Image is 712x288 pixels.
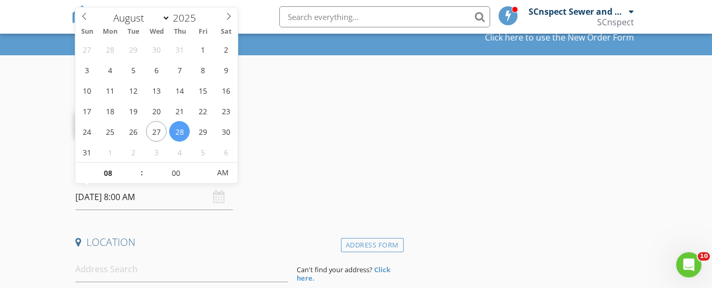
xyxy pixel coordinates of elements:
[77,142,97,162] span: August 31, 2025
[216,142,236,162] span: September 6, 2025
[140,162,143,183] span: :
[192,39,213,59] span: August 1, 2025
[123,80,144,101] span: August 12, 2025
[71,5,94,28] img: The Best Home Inspection Software - Spectora
[192,80,213,101] span: August 15, 2025
[214,28,238,35] span: Sat
[75,184,233,210] input: Select date
[169,142,190,162] span: September 4, 2025
[146,59,167,80] span: August 6, 2025
[77,80,97,101] span: August 10, 2025
[75,235,399,249] h4: Location
[216,80,236,101] span: August 16, 2025
[145,28,168,35] span: Wed
[676,252,701,277] iframe: Intercom live chat
[341,238,404,252] div: Address Form
[169,80,190,101] span: August 14, 2025
[698,252,710,261] span: 10
[192,121,213,142] span: August 29, 2025
[192,142,213,162] span: September 5, 2025
[146,101,167,121] span: August 20, 2025
[146,80,167,101] span: August 13, 2025
[170,11,205,25] input: Year
[597,17,634,27] div: SCnspect
[146,121,167,142] span: August 27, 2025
[209,162,238,183] span: Click to toggle
[100,39,121,59] span: July 28, 2025
[191,28,214,35] span: Fri
[100,121,121,142] span: August 25, 2025
[168,28,191,35] span: Thu
[71,14,188,36] a: SPECTORA
[279,6,490,27] input: Search everything...
[297,265,373,274] span: Can't find your address?
[100,142,121,162] span: September 1, 2025
[100,80,121,101] span: August 11, 2025
[216,101,236,121] span: August 23, 2025
[122,28,145,35] span: Tue
[169,121,190,142] span: August 28, 2025
[75,28,99,35] span: Sun
[102,5,188,27] span: SPECTORA
[192,59,213,80] span: August 8, 2025
[99,28,122,35] span: Mon
[77,101,97,121] span: August 17, 2025
[123,142,144,162] span: September 2, 2025
[77,39,97,59] span: July 27, 2025
[123,39,144,59] span: July 29, 2025
[123,101,144,121] span: August 19, 2025
[100,101,121,121] span: August 18, 2025
[123,59,144,80] span: August 5, 2025
[75,256,288,282] input: Address Search
[77,121,97,142] span: August 24, 2025
[169,59,190,80] span: August 7, 2025
[485,33,634,42] a: Click here to use the New Order Form
[216,59,236,80] span: August 9, 2025
[100,59,121,80] span: August 4, 2025
[529,6,626,17] div: SCnspect Sewer and Chimney Inspections
[123,121,144,142] span: August 26, 2025
[216,39,236,59] span: August 2, 2025
[192,101,213,121] span: August 22, 2025
[297,265,391,283] strong: Click here.
[146,39,167,59] span: July 30, 2025
[216,121,236,142] span: August 30, 2025
[77,59,97,80] span: August 3, 2025
[146,142,167,162] span: September 3, 2025
[169,39,190,59] span: July 31, 2025
[169,101,190,121] span: August 21, 2025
